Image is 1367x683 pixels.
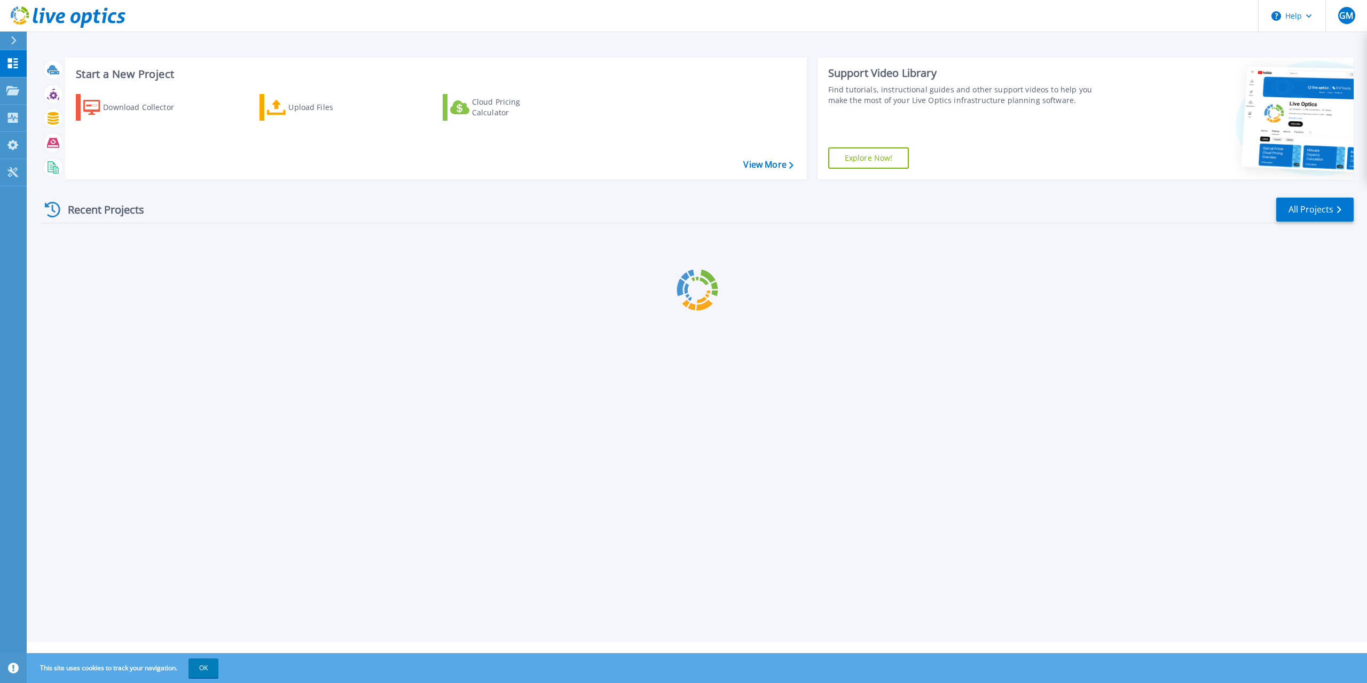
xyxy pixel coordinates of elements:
a: View More [743,160,793,170]
a: Cloud Pricing Calculator [443,94,562,121]
span: This site uses cookies to track your navigation. [29,658,218,678]
a: Upload Files [260,94,379,121]
h3: Start a New Project [76,68,793,80]
a: All Projects [1276,198,1354,222]
div: Download Collector [103,97,188,118]
div: Recent Projects [41,197,159,223]
button: OK [188,658,218,678]
div: Support Video Library [828,66,1105,80]
span: GM [1339,11,1353,20]
a: Explore Now! [828,147,909,169]
div: Find tutorials, instructional guides and other support videos to help you make the most of your L... [828,84,1105,106]
a: Download Collector [76,94,195,121]
div: Upload Files [288,97,374,118]
div: Cloud Pricing Calculator [472,97,557,118]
